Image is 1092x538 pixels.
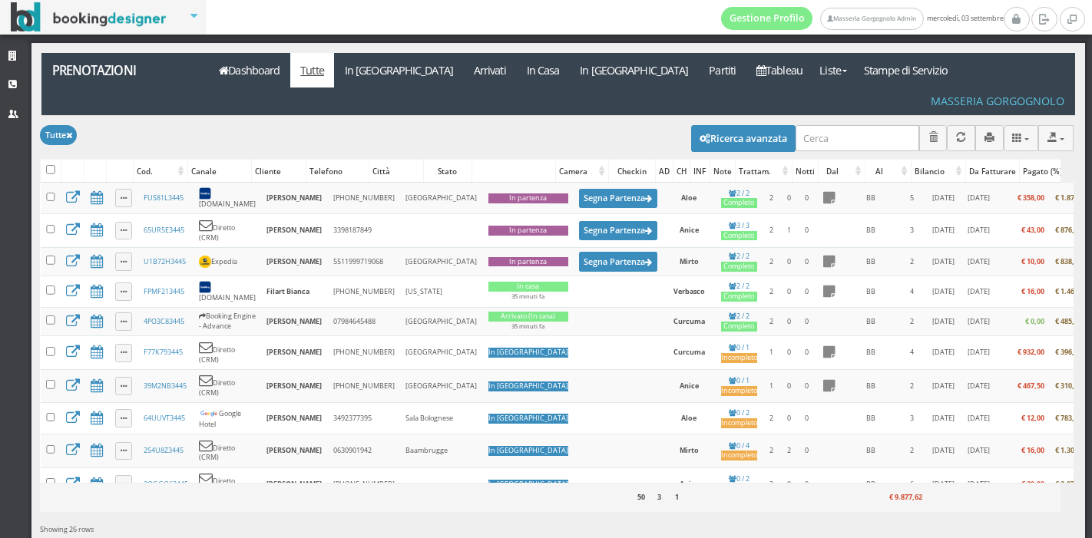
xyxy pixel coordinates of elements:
div: Cliente [252,160,306,182]
td: [DATE] [925,403,962,434]
td: [GEOGRAPHIC_DATA] [400,247,482,276]
td: 2 [763,434,780,467]
b: [PERSON_NAME] [266,256,322,266]
div: Dal [819,160,865,182]
td: Baambrugge [400,434,482,467]
div: Completo [721,292,757,302]
td: 4 [899,336,925,369]
input: Cerca [796,125,919,150]
button: Tutte [40,125,77,144]
b: € 1.875,20 [1055,193,1088,203]
a: In [GEOGRAPHIC_DATA] [570,53,699,87]
a: 0 / 1Incompleto [721,375,757,396]
td: 5511999719068 [328,247,400,276]
td: [DATE] [962,434,995,467]
td: [DATE] [925,308,962,336]
button: Segna Partenza [579,189,657,208]
td: 2 [899,247,925,276]
td: BB [842,247,899,276]
b: Aloe [681,413,697,423]
b: € 0,00 [1025,316,1044,326]
td: BB [842,467,899,500]
a: 65UR5E3445 [144,225,184,235]
td: [DATE] [962,308,995,336]
div: In [GEOGRAPHIC_DATA] [488,381,568,391]
a: 0 / 1Incompleto [721,342,757,363]
a: Arrivati [463,53,516,87]
a: 0 / 2Incompleto [721,474,757,494]
td: 2 [763,183,780,214]
b: 1 [675,492,679,502]
button: Export [1038,125,1074,150]
td: 3492377395 [328,403,400,434]
a: 39M2NB3445 [144,381,187,391]
td: 2 [763,247,780,276]
b: € 396,00 [1055,347,1082,357]
b: Verbasco [673,286,705,296]
td: 2 [763,308,780,336]
td: 2 [763,467,780,500]
a: 0 / 4Incompleto [721,441,757,461]
td: 0 [780,308,797,336]
a: 0 / 2Incompleto [721,408,757,428]
a: 64UUVT3445 [144,413,185,423]
a: Stampe di Servizio [854,53,958,87]
td: 2 [780,434,797,467]
b: [PERSON_NAME] [266,347,322,357]
td: 0 [797,276,816,308]
div: Canale [188,160,251,182]
td: [PHONE_NUMBER] [328,336,400,369]
b: € 1.305,00 [1055,445,1088,455]
td: 0 [797,214,816,247]
td: 0 [797,369,816,402]
div: Trattam. [736,160,792,182]
div: In [GEOGRAPHIC_DATA] [488,480,568,490]
td: BB [842,183,899,214]
b: € 1.468,88 [1055,286,1088,296]
a: 2 / 2Completo [721,188,757,209]
a: Partiti [699,53,746,87]
a: 4PO3C83445 [144,316,184,326]
a: 2 / 2Completo [721,251,757,272]
td: BB [842,369,899,402]
b: Mirto [680,256,699,266]
b: Anice [680,381,699,391]
td: [DATE] [962,467,995,500]
td: 5 [899,183,925,214]
td: [DATE] [962,214,995,247]
div: Completo [721,262,757,272]
a: Prenotazioni [41,53,200,87]
b: Anice [680,225,699,235]
span: Showing 26 rows [40,524,94,534]
td: 1 [763,369,780,402]
td: 2 [899,308,925,336]
small: 35 minuti fa [511,292,544,300]
td: 07984645488 [328,308,400,336]
td: 0 [797,247,816,276]
td: 2 [899,434,925,467]
td: 6 [899,467,925,500]
td: BB [842,336,899,369]
td: [DATE] [962,247,995,276]
div: Camera [556,160,608,182]
div: Note [710,160,735,182]
td: Sala Bolognese [400,403,482,434]
td: BB [842,434,899,467]
td: Diretto (CRM) [194,336,261,369]
img: 7STAjs-WNfZHmYllyLag4gdhmHm8JrbmzVrznejwAeLEbpu0yDt-GlJaDipzXAZBN18=w300 [199,187,211,200]
td: 3 [899,214,925,247]
h4: Masseria Gorgognolo [931,94,1064,107]
b: [PERSON_NAME] [266,193,322,203]
div: In partenza [488,193,568,203]
td: [DATE] [925,336,962,369]
div: In casa [488,282,568,292]
td: [DATE] [925,467,962,500]
button: Aggiorna [947,125,975,150]
a: Dashboard [209,53,290,87]
td: [DATE] [925,214,962,247]
td: 0 [780,369,797,402]
div: In partenza [488,257,568,267]
b: [PERSON_NAME] [266,316,322,326]
a: F77K793445 [144,347,183,357]
td: 2 [763,276,780,308]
